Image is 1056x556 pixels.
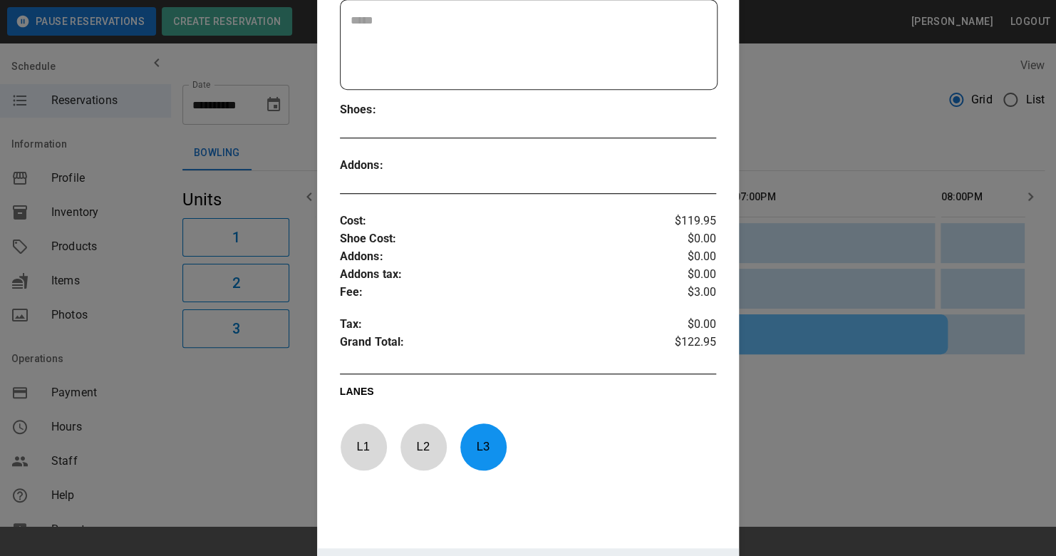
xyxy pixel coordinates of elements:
[653,284,716,302] p: $3.00
[340,334,654,355] p: Grand Total :
[653,248,716,266] p: $0.00
[340,430,387,463] p: L 1
[653,266,716,284] p: $0.00
[340,316,654,334] p: Tax :
[340,230,654,248] p: Shoe Cost :
[340,157,434,175] p: Addons :
[400,430,447,463] p: L 2
[340,284,654,302] p: Fee :
[340,248,654,266] p: Addons :
[653,334,716,355] p: $122.95
[653,212,716,230] p: $119.95
[340,212,654,230] p: Cost :
[460,430,507,463] p: L 3
[340,101,434,119] p: Shoes :
[653,230,716,248] p: $0.00
[340,266,654,284] p: Addons tax :
[653,316,716,334] p: $0.00
[340,384,717,404] p: LANES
